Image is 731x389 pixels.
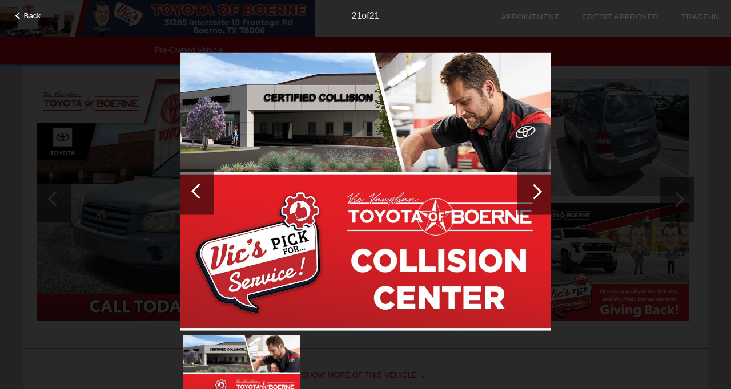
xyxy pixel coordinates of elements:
a: Trade-In [681,13,720,21]
span: 21 [369,11,380,21]
span: 21 [352,11,362,21]
a: Appointment [501,13,559,21]
a: Credit Approved [582,13,658,21]
img: image.aspx [180,52,551,331]
span: Back [24,11,41,20]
